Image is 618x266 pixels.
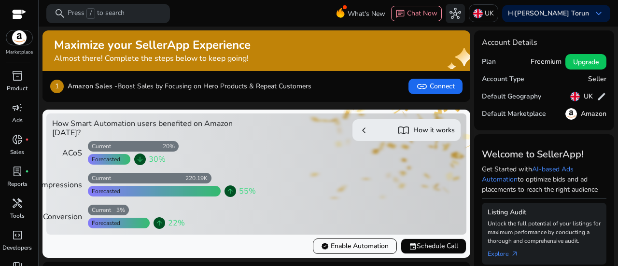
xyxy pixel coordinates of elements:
[54,38,251,52] h2: Maximize your SellerApp Experience
[163,142,179,150] div: 20%
[573,57,599,67] span: Upgrade
[570,92,580,101] img: uk.svg
[86,8,95,19] span: /
[407,9,437,18] span: Chat Now
[482,165,574,184] a: AI-based Ads Automation
[68,8,125,19] p: Press to search
[593,8,604,19] span: keyboard_arrow_down
[52,119,253,138] h4: How Smart Automation users benefited on Amazon [DATE]?
[136,155,144,163] span: arrow_downward
[416,81,455,92] span: Connect
[515,9,589,18] b: [PERSON_NAME] Torun
[50,80,64,93] p: 1
[185,174,211,182] div: 220.19K
[52,211,82,223] div: Conversion
[449,8,461,19] span: hub
[395,9,405,19] span: chat
[52,147,82,159] div: ACoS
[88,219,120,227] div: Forecasted
[416,81,428,92] span: link
[12,229,23,241] span: code_blocks
[588,75,606,84] h5: Seller
[2,243,32,252] p: Developers
[508,10,589,17] p: Hi
[239,185,256,197] span: 55%
[54,8,66,19] span: search
[584,93,593,101] h5: UK
[7,84,28,93] p: Product
[7,180,28,188] p: Reports
[12,134,23,145] span: donut_small
[597,92,606,101] span: edit
[149,154,166,165] span: 30%
[6,30,32,45] img: amazon.svg
[581,110,606,118] h5: Amazon
[482,58,496,66] h5: Plan
[482,38,606,47] h4: Account Details
[116,206,129,214] div: 3%
[482,164,606,195] p: Get Started with to optimize bids and ad placements to reach the right audience
[88,155,120,163] div: Forecasted
[401,238,466,254] button: eventSchedule Call
[482,75,524,84] h5: Account Type
[52,179,82,191] div: Impressions
[488,219,601,245] p: Unlock the full potential of your listings for maximum performance by conducting a thorough and c...
[6,49,33,56] p: Marketplace
[413,126,455,135] h5: How it works
[565,108,577,120] img: amazon.svg
[226,187,234,195] span: arrow_upward
[348,5,385,22] span: What's New
[531,58,562,66] h5: Freemium
[358,125,370,136] span: chevron_left
[321,241,389,251] span: Enable Automation
[68,82,117,91] b: Amazon Sales -
[155,219,163,227] span: arrow_upward
[398,125,409,136] span: import_contacts
[68,81,311,91] p: Boost Sales by Focusing on Hero Products & Repeat Customers
[12,197,23,209] span: handyman
[565,54,606,70] button: Upgrade
[88,187,120,195] div: Forecasted
[482,93,541,101] h5: Default Geography
[12,166,23,177] span: lab_profile
[482,149,606,160] h3: Welcome to SellerApp!
[485,5,494,22] p: UK
[168,217,185,229] span: 22%
[88,142,111,150] div: Current
[473,9,483,18] img: uk.svg
[88,174,111,182] div: Current
[482,110,546,118] h5: Default Marketplace
[488,209,601,217] h5: Listing Audit
[10,211,25,220] p: Tools
[409,241,458,251] span: Schedule Call
[511,250,519,258] span: arrow_outward
[54,54,251,63] h4: Almost there! Complete the steps below to keep going!
[88,206,111,214] div: Current
[12,70,23,82] span: inventory_2
[313,238,397,254] button: verifiedEnable Automation
[25,138,29,141] span: fiber_manual_record
[488,245,526,259] a: Explorearrow_outward
[391,6,442,21] button: chatChat Now
[10,148,24,156] p: Sales
[321,242,329,250] span: verified
[409,242,417,250] span: event
[12,102,23,113] span: campaign
[25,169,29,173] span: fiber_manual_record
[446,4,465,23] button: hub
[408,79,463,94] button: linkConnect
[12,116,23,125] p: Ads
